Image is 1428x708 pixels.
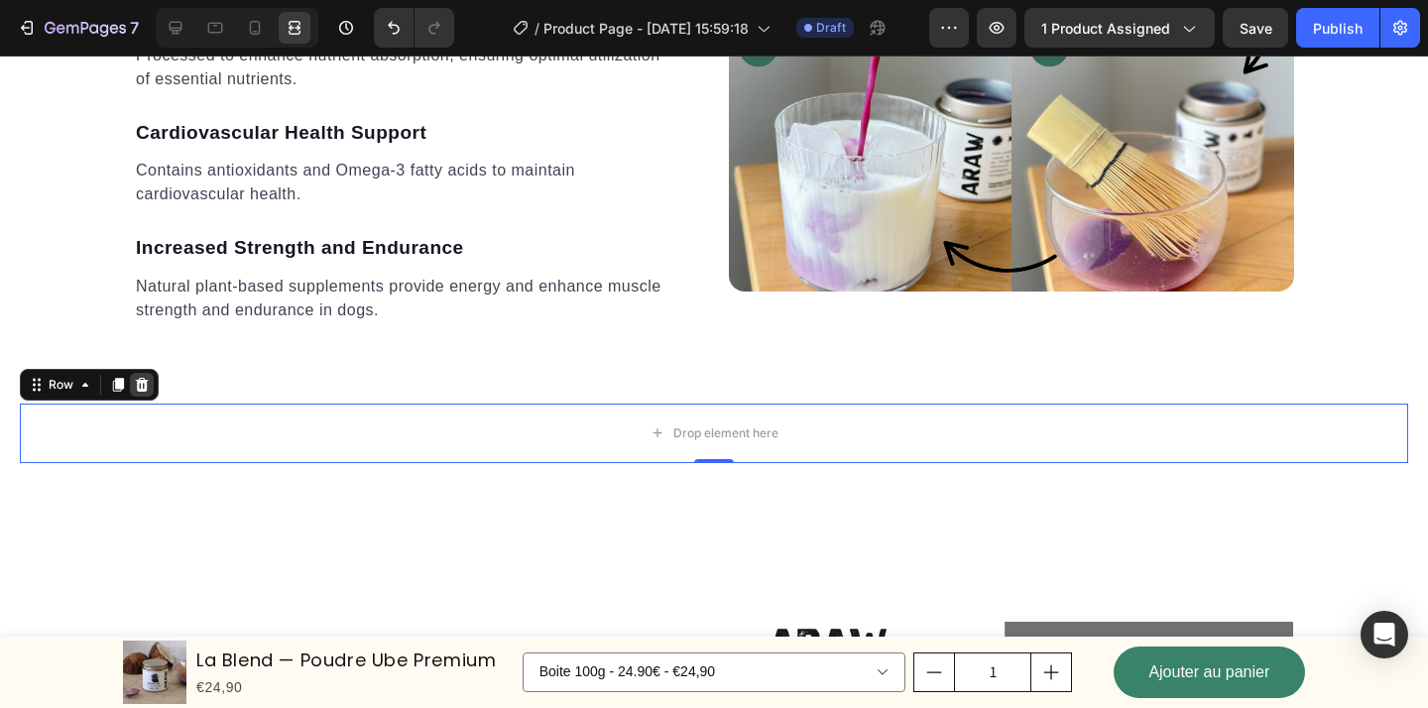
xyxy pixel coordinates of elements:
p: Natural plant-based supplements provide energy and enhance muscle strength and endurance in dogs. [136,219,665,267]
div: Background Image [1005,566,1293,614]
p: Increased Strength and Endurance [136,178,665,207]
button: 1 product assigned [1024,8,1215,48]
div: Open Intercom Messenger [1361,611,1408,658]
button: Publish [1296,8,1379,48]
p: 7 [130,16,139,40]
p: Contains antioxidants and Omega-3 fatty acids to maintain cardiovascular health. [136,103,665,151]
input: quantity [954,598,1031,636]
button: Save [1223,8,1288,48]
div: Row [45,320,77,338]
button: decrement [914,598,954,636]
span: Save [1240,20,1272,37]
h1: La Blend — Poudre Ube Premium [194,589,498,620]
p: Cardiovascular Health Support [136,63,665,92]
button: 7 [8,8,148,48]
img: Poudre d’ube violette Araw La Blend en boîte métal 100g, notes naturels de coco et vanille [123,585,186,649]
button: increment [1031,598,1071,636]
span: / [535,18,539,39]
div: Ajouter au panier [1148,603,1269,632]
div: Publish [1313,18,1363,39]
span: 1 product assigned [1041,18,1170,39]
button: Ajouter au panier&nbsp; [1114,591,1305,644]
span: Draft [816,19,846,37]
div: Undo/Redo [374,8,454,48]
span: Product Page - [DATE] 15:59:18 [543,18,749,39]
div: Drop element here [673,370,778,386]
div: €24,90 [194,620,498,645]
img: gempages_582038609335419505-e9038ad4-399f-44a7-b9ed-4d2bbb5329e3.png [765,570,893,610]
